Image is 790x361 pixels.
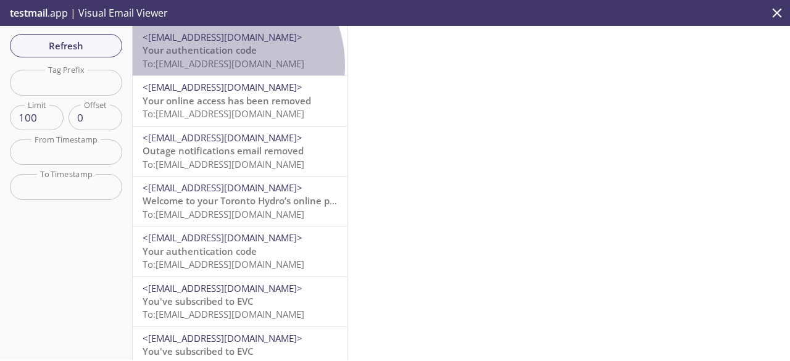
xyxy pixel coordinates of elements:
span: Outage notifications email removed [143,144,304,157]
span: <[EMAIL_ADDRESS][DOMAIN_NAME]> [143,332,302,344]
div: <[EMAIL_ADDRESS][DOMAIN_NAME]>Your online access has been removedTo:[EMAIL_ADDRESS][DOMAIN_NAME] [133,76,347,125]
span: To: [EMAIL_ADDRESS][DOMAIN_NAME] [143,208,304,220]
span: Your authentication code [143,44,257,56]
span: Your authentication code [143,245,257,257]
div: <[EMAIL_ADDRESS][DOMAIN_NAME]>Outage notifications email removedTo:[EMAIL_ADDRESS][DOMAIN_NAME] [133,127,347,176]
div: <[EMAIL_ADDRESS][DOMAIN_NAME]>Welcome to your Toronto Hydro’s online portalTo:[EMAIL_ADDRESS][DOM... [133,176,347,226]
span: testmail [10,6,48,20]
span: <[EMAIL_ADDRESS][DOMAIN_NAME]> [143,131,302,144]
span: You've subscribed to EVC [143,345,254,357]
span: <[EMAIL_ADDRESS][DOMAIN_NAME]> [143,31,302,43]
button: Refresh [10,34,122,57]
span: <[EMAIL_ADDRESS][DOMAIN_NAME]> [143,81,302,93]
div: <[EMAIL_ADDRESS][DOMAIN_NAME]>Your authentication codeTo:[EMAIL_ADDRESS][DOMAIN_NAME] [133,26,347,75]
span: To: [EMAIL_ADDRESS][DOMAIN_NAME] [143,107,304,120]
span: You've subscribed to EVC [143,295,254,307]
span: Your online access has been removed [143,94,311,107]
span: Refresh [20,38,112,54]
span: <[EMAIL_ADDRESS][DOMAIN_NAME]> [143,282,302,294]
span: <[EMAIL_ADDRESS][DOMAIN_NAME]> [143,181,302,194]
span: To: [EMAIL_ADDRESS][DOMAIN_NAME] [143,308,304,320]
div: <[EMAIL_ADDRESS][DOMAIN_NAME]>You've subscribed to EVCTo:[EMAIL_ADDRESS][DOMAIN_NAME] [133,277,347,326]
span: To: [EMAIL_ADDRESS][DOMAIN_NAME] [143,158,304,170]
span: To: [EMAIL_ADDRESS][DOMAIN_NAME] [143,57,304,70]
div: <[EMAIL_ADDRESS][DOMAIN_NAME]>Your authentication codeTo:[EMAIL_ADDRESS][DOMAIN_NAME] [133,226,347,276]
span: To: [EMAIL_ADDRESS][DOMAIN_NAME] [143,258,304,270]
span: Welcome to your Toronto Hydro’s online portal [143,194,351,207]
span: <[EMAIL_ADDRESS][DOMAIN_NAME]> [143,231,302,244]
